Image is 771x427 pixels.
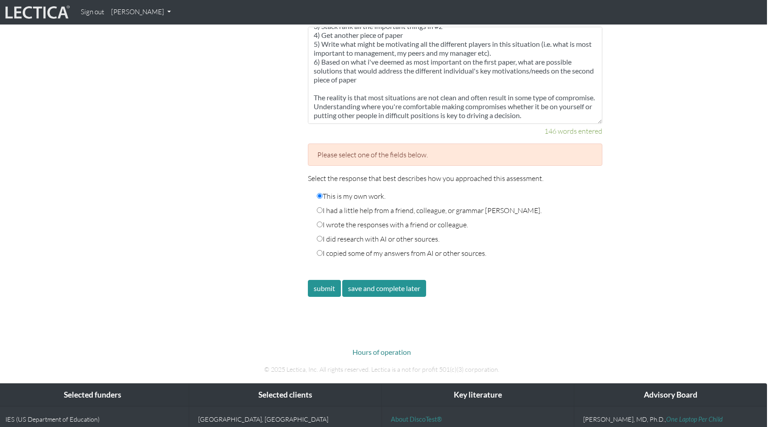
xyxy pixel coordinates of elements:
p: Select the response that best describes how you approached this assessment. [308,173,602,184]
div: Key literature [382,384,574,406]
p: [GEOGRAPHIC_DATA], [GEOGRAPHIC_DATA] [198,415,373,423]
a: About DiscoTest® [391,415,442,423]
input: I copied some of my answers from AI or other sources. [317,250,323,256]
button: submit [308,280,341,297]
img: lecticalive [3,4,70,21]
label: I had a little help from a friend, colleague, or grammar [PERSON_NAME]. [317,205,542,216]
div: Advisory Board [574,384,767,406]
input: This is my own work. [317,193,323,199]
input: I had a little help from a friend, colleague, or grammar [PERSON_NAME]. [317,207,323,213]
div: 146 words entered [308,126,602,136]
input: I did research with AI or other sources. [317,236,323,242]
a: Sign out [77,4,108,21]
div: Please select one of the fields below. [308,144,602,166]
a: One Laptop Per Child [666,415,723,423]
button: save and complete later [342,280,426,297]
p: IES (US Department of Education) [5,415,180,423]
div: Selected clients [189,384,381,406]
a: Hours of operation [352,348,411,356]
a: [PERSON_NAME] [108,4,174,21]
p: [PERSON_NAME], MD, Ph.D., [583,415,758,423]
label: This is my own work. [317,191,385,201]
p: © 2025 Lectica, Inc. All rights reserved. Lectica is a not for profit 501(c)(3) corporation. [134,365,629,374]
label: I did research with AI or other sources. [317,234,439,244]
input: I wrote the responses with a friend or colleague. [317,222,323,227]
label: I wrote the responses with a friend or colleague. [317,219,468,230]
textarea: Here is how I would recommend deciding how to respond to situations of this kind. 1) Get a piece ... [308,27,602,124]
label: I copied some of my answers from AI or other sources. [317,248,486,259]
